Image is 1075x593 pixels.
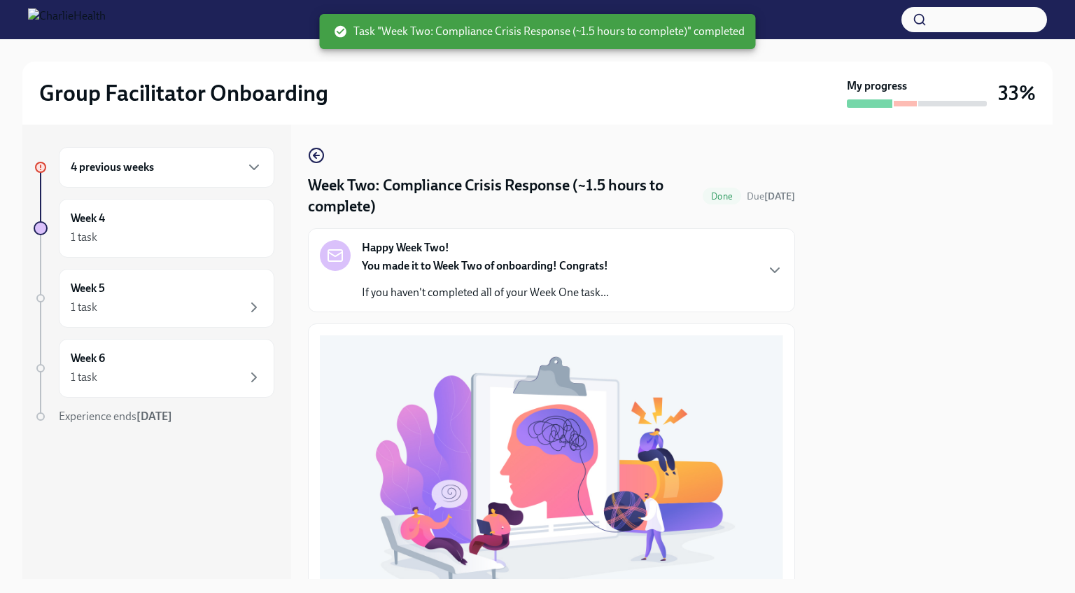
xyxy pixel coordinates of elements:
[747,190,795,203] span: August 4th, 2025 10:00
[71,300,97,315] div: 1 task
[34,339,274,398] a: Week 61 task
[71,160,154,175] h6: 4 previous weeks
[308,175,697,217] h4: Week Two: Compliance Crisis Response (~1.5 hours to complete)
[764,190,795,202] strong: [DATE]
[703,191,741,202] span: Done
[71,281,105,296] h6: Week 5
[59,410,172,423] span: Experience ends
[71,351,105,366] h6: Week 6
[71,230,97,245] div: 1 task
[998,81,1036,106] h3: 33%
[362,285,609,300] p: If you haven't completed all of your Week One task...
[847,78,907,94] strong: My progress
[59,147,274,188] div: 4 previous weeks
[39,79,328,107] h2: Group Facilitator Onboarding
[71,211,105,226] h6: Week 4
[362,240,449,256] strong: Happy Week Two!
[34,269,274,328] a: Week 51 task
[28,8,106,31] img: CharlieHealth
[334,24,745,39] span: Task "Week Two: Compliance Crisis Response (~1.5 hours to complete)" completed
[71,370,97,385] div: 1 task
[362,259,608,272] strong: You made it to Week Two of onboarding! Congrats!
[136,410,172,423] strong: [DATE]
[747,190,795,202] span: Due
[34,199,274,258] a: Week 41 task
